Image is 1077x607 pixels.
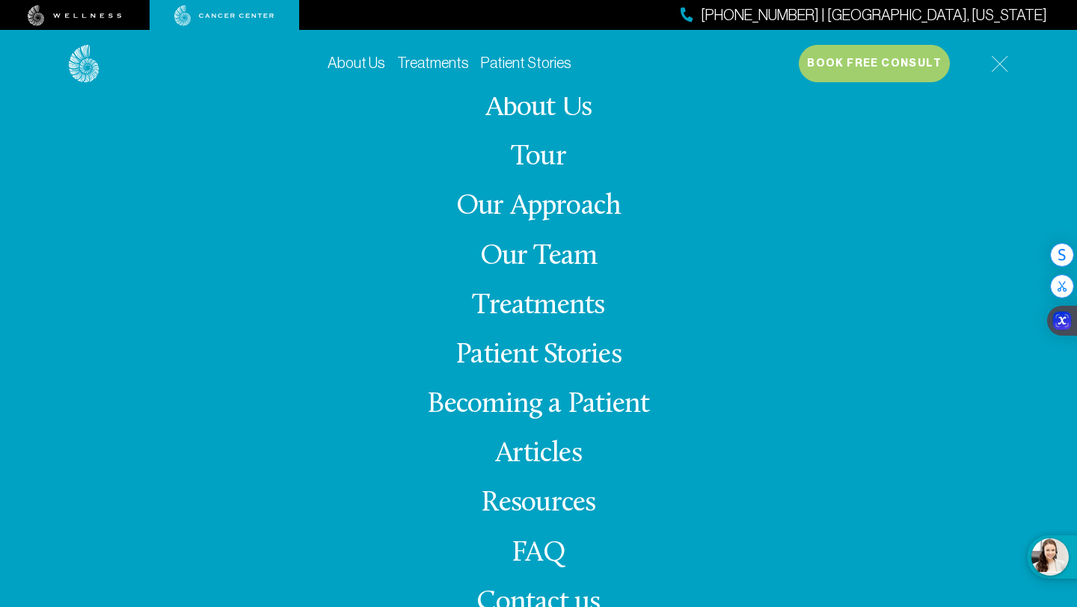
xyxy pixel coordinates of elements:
a: Resources [481,489,595,518]
a: Treatments [472,292,604,321]
a: Patient Stories [481,55,571,71]
img: logo [69,45,99,83]
img: icon-hamburger [991,55,1008,73]
a: Tour [511,143,566,172]
a: About Us [485,93,592,123]
img: cancer center [174,5,274,26]
button: Book Free Consult [799,45,950,82]
a: About Us [328,55,385,71]
a: Treatments [397,55,469,71]
a: Patient Stories [455,341,622,370]
a: Articles [495,440,582,469]
img: wellness [28,5,122,26]
span: [PHONE_NUMBER] | [GEOGRAPHIC_DATA], [US_STATE] [701,4,1047,26]
a: Our Approach [456,192,622,221]
a: Becoming a Patient [427,390,649,419]
a: Our Team [480,242,598,271]
a: [PHONE_NUMBER] | [GEOGRAPHIC_DATA], [US_STATE] [681,4,1047,26]
a: FAQ [512,539,565,568]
